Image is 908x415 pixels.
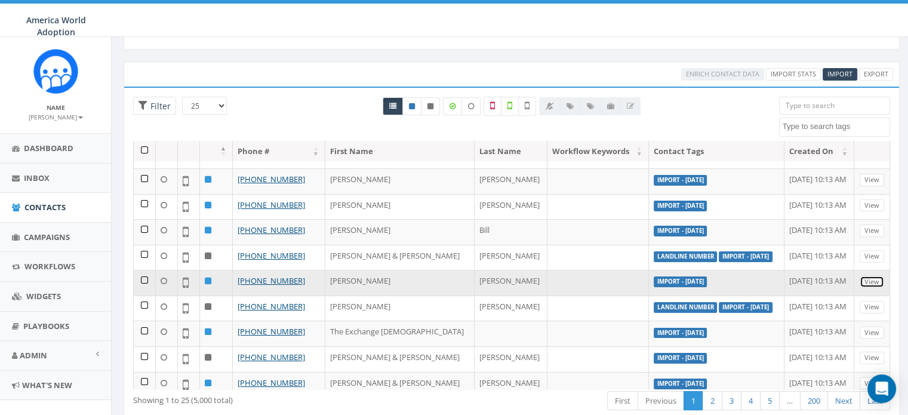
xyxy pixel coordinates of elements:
input: Type to search [779,97,890,115]
i: This phone number is unsubscribed and has opted-out of all texts. [427,103,433,110]
a: Next [827,391,860,411]
label: Data not Enriched [461,97,481,115]
a: View [860,199,884,212]
a: View [860,377,884,390]
span: Advance Filter [133,97,176,115]
a: [PHONE_NUMBER] [238,250,305,261]
small: Name [47,103,65,112]
td: [PERSON_NAME] [325,168,475,194]
label: landline number [654,251,718,262]
a: [PERSON_NAME] [29,111,83,122]
a: 1 [684,391,703,411]
td: [PERSON_NAME] [475,346,547,372]
label: landline number [654,302,718,313]
td: [PERSON_NAME] [475,296,547,321]
td: [PERSON_NAME] & [PERSON_NAME] [325,372,475,398]
label: Not Validated [518,97,536,116]
a: First [607,391,638,411]
a: [PHONE_NUMBER] [238,225,305,235]
td: [DATE] 10:13 AM [784,296,854,321]
a: 2 [703,391,722,411]
span: Import [827,69,852,78]
span: Admin [20,350,47,361]
a: [PHONE_NUMBER] [238,301,305,312]
img: Rally_Corp_Icon.png [33,49,78,94]
span: Inbox [24,173,50,183]
span: America World Adoption [26,14,86,38]
a: 200 [800,391,828,411]
a: [PHONE_NUMBER] [238,174,305,185]
a: All contacts [383,97,403,115]
span: What's New [22,380,72,391]
h2: Contacts [133,17,204,37]
a: [PHONE_NUMBER] [238,352,305,362]
a: 3 [722,391,741,411]
label: Import - [DATE] [654,379,707,389]
td: [PERSON_NAME] [475,270,547,296]
a: [PHONE_NUMBER] [238,199,305,210]
div: Showing 1 to 25 (5,000 total) [133,390,438,406]
a: Import Stats [766,68,821,81]
span: Campaigns [24,232,70,242]
th: Workflow Keywords: activate to sort column ascending [547,141,649,162]
label: Import - [DATE] [654,276,707,287]
label: Validated [501,97,519,116]
td: Bill [475,219,547,245]
td: [PERSON_NAME] [475,168,547,194]
td: [DATE] 10:13 AM [784,219,854,245]
span: CSV files only [827,69,852,78]
span: Workflows [24,261,75,272]
td: [PERSON_NAME] & [PERSON_NAME] [325,245,475,270]
td: [DATE] 10:13 AM [784,194,854,220]
td: [PERSON_NAME] [475,372,547,398]
a: View [860,250,884,263]
label: Import - [DATE] [654,226,707,236]
a: Export [859,68,893,81]
a: 5 [760,391,780,411]
td: [PERSON_NAME] [325,270,475,296]
td: [PERSON_NAME] [325,296,475,321]
a: Previous [638,391,684,411]
td: [DATE] 10:13 AM [784,321,854,346]
a: View [860,352,884,364]
td: [DATE] 10:13 AM [784,346,854,372]
td: [PERSON_NAME] & [PERSON_NAME] [325,346,475,372]
td: [PERSON_NAME] [325,194,475,220]
span: Contacts [24,202,66,213]
span: Dashboard [24,143,73,153]
td: [DATE] 10:13 AM [784,168,854,194]
span: Filter [147,100,171,112]
label: Import - [DATE] [654,175,707,186]
div: Open Intercom Messenger [867,374,896,403]
th: Last Name [475,141,547,162]
label: Not a Mobile [484,97,501,116]
label: Import - [DATE] [719,302,772,313]
a: 4 [741,391,761,411]
td: [DATE] 10:13 AM [784,245,854,270]
th: Contact Tags [649,141,784,162]
textarea: Search [783,121,889,132]
a: View [860,174,884,186]
label: Data Enriched [443,97,462,115]
td: [DATE] 10:13 AM [784,270,854,296]
th: First Name [325,141,475,162]
a: Active [402,97,421,115]
label: Import - [DATE] [654,201,707,211]
a: Last [860,391,890,411]
label: Import - [DATE] [654,328,707,339]
td: [PERSON_NAME] [475,194,547,220]
a: [PHONE_NUMBER] [238,275,305,286]
th: Created On: activate to sort column ascending [784,141,854,162]
a: [PHONE_NUMBER] [238,326,305,337]
a: Opted Out [421,97,440,115]
a: … [779,391,801,411]
a: View [860,225,884,237]
a: View [860,276,884,288]
td: [PERSON_NAME] [475,245,547,270]
a: View [860,327,884,339]
a: [PHONE_NUMBER] [238,377,305,388]
span: Widgets [26,291,61,302]
span: Playbooks [23,321,69,331]
a: View [860,301,884,313]
td: [DATE] 10:13 AM [784,372,854,398]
